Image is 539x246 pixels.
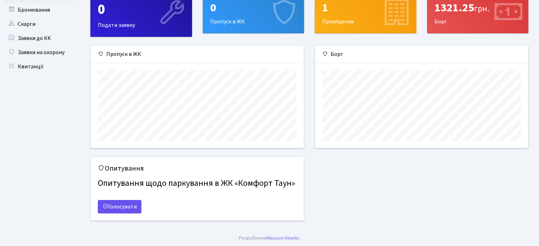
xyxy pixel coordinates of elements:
a: Голосувати [98,200,141,213]
a: Скарги [4,17,74,31]
div: . [239,234,301,242]
div: 0 [98,1,185,18]
div: Борг [315,46,528,63]
h5: Опитування [98,164,297,173]
div: 1 [322,1,409,15]
div: 1321.25 [434,1,521,15]
h4: Опитування щодо паркування в ЖК «Комфорт Таун» [98,176,297,191]
a: Massive Kinetic [266,234,299,242]
a: Бронювання [4,3,74,17]
div: 0 [210,1,297,15]
a: Заявки на охорону [4,45,74,59]
a: Квитанції [4,59,74,74]
span: грн. [474,2,489,15]
a: Заявки до КК [4,31,74,45]
div: Пропуск в ЖК [91,46,304,63]
a: Розроблено [239,234,266,242]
